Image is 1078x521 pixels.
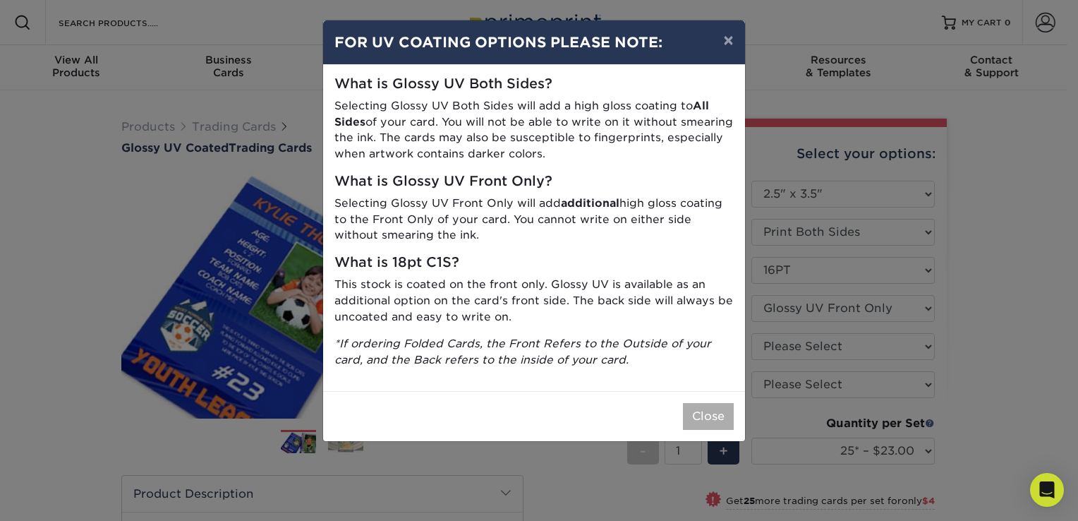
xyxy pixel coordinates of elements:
[334,99,709,128] strong: All Sides
[334,98,734,162] p: Selecting Glossy UV Both Sides will add a high gloss coating to of your card. You will not be abl...
[1030,473,1064,507] div: Open Intercom Messenger
[712,20,744,60] button: ×
[334,174,734,190] h5: What is Glossy UV Front Only?
[334,32,734,53] h4: FOR UV COATING OPTIONS PLEASE NOTE:
[334,76,734,92] h5: What is Glossy UV Both Sides?
[683,403,734,430] button: Close
[334,337,711,366] i: *If ordering Folded Cards, the Front Refers to the Outside of your card, and the Back refers to t...
[334,277,734,325] p: This stock is coated on the front only. Glossy UV is available as an additional option on the car...
[561,196,619,210] strong: additional
[334,255,734,271] h5: What is 18pt C1S?
[334,196,734,244] p: Selecting Glossy UV Front Only will add high gloss coating to the Front Only of your card. You ca...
